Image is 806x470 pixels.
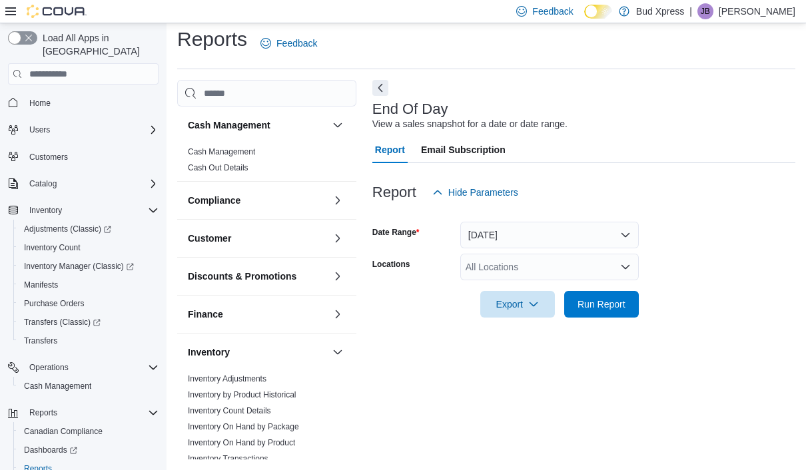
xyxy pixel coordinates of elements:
button: Compliance [188,194,327,207]
span: Manifests [24,280,58,290]
button: Cash Management [330,117,346,133]
h3: Inventory [188,346,230,359]
span: Catalog [24,176,159,192]
span: Inventory Count [19,240,159,256]
span: Purchase Orders [24,298,85,309]
p: Bud Xpress [636,3,684,19]
button: Inventory [330,344,346,360]
button: Customer [330,230,346,246]
span: Load All Apps in [GEOGRAPHIC_DATA] [37,31,159,58]
button: Users [3,120,164,139]
button: Finance [188,308,327,321]
a: Cash Management [188,147,255,156]
span: Customers [24,148,159,165]
button: Discounts & Promotions [330,268,346,284]
p: | [689,3,692,19]
a: Feedback [255,30,322,57]
span: JB [701,3,710,19]
span: Inventory Manager (Classic) [19,258,159,274]
button: Transfers [13,332,164,350]
span: Reports [29,407,57,418]
button: Reports [3,403,164,422]
h3: Discounts & Promotions [188,270,296,283]
span: Inventory [24,202,159,218]
span: Canadian Compliance [19,423,159,439]
a: Inventory Transactions [188,454,268,463]
span: Dashboards [19,442,159,458]
span: Home [24,94,159,111]
button: Catalog [24,176,62,192]
button: Home [3,93,164,112]
a: Cash Out Details [188,163,248,172]
span: Hide Parameters [448,186,518,199]
a: Manifests [19,277,63,293]
span: Dashboards [24,445,77,455]
h3: Customer [188,232,231,245]
a: Purchase Orders [19,296,90,312]
button: Export [480,291,555,318]
button: Compliance [330,192,346,208]
span: Reports [24,405,159,421]
span: Inventory Manager (Classic) [24,261,134,272]
div: Cash Management [177,144,356,181]
h3: Compliance [188,194,240,207]
span: Adjustments (Classic) [19,221,159,237]
button: Open list of options [620,262,631,272]
button: Customer [188,232,327,245]
button: Operations [24,359,74,375]
span: Adjustments (Classic) [24,224,111,234]
label: Date Range [372,227,420,238]
span: Inventory Count [24,242,81,253]
span: Operations [24,359,159,375]
a: Canadian Compliance [19,423,108,439]
button: Hide Parameters [427,179,524,206]
span: Transfers (Classic) [19,314,159,330]
button: Canadian Compliance [13,422,164,441]
img: Cova [27,5,87,18]
a: Home [24,95,56,111]
a: Transfers [19,333,63,349]
button: Run Report [564,291,639,318]
span: Users [29,124,50,135]
button: Purchase Orders [13,294,164,313]
button: Cash Management [188,118,327,132]
span: Customers [29,152,68,162]
a: Inventory by Product Historical [188,390,296,399]
span: Canadian Compliance [24,426,103,437]
button: Cash Management [13,377,164,395]
span: Inventory [29,205,62,216]
button: Catalog [3,174,164,193]
button: Operations [3,358,164,377]
a: Inventory Adjustments [188,374,266,383]
a: Inventory Count Details [188,406,271,415]
span: Cash Management [24,381,91,391]
span: Export [488,291,547,318]
button: Discounts & Promotions [188,270,327,283]
h3: Finance [188,308,223,321]
h1: Reports [177,26,247,53]
button: Users [24,122,55,138]
button: Inventory [24,202,67,218]
input: Dark Mode [584,5,612,19]
a: Transfers (Classic) [19,314,106,330]
button: Inventory Count [13,238,164,257]
span: Manifests [19,277,159,293]
h3: End Of Day [372,101,448,117]
p: [PERSON_NAME] [719,3,795,19]
span: Purchase Orders [19,296,159,312]
span: Operations [29,362,69,373]
button: Inventory [3,201,164,220]
a: Dashboards [19,442,83,458]
span: Run Report [578,298,625,311]
button: [DATE] [460,222,639,248]
a: Transfers (Classic) [13,313,164,332]
span: Catalog [29,178,57,189]
button: Finance [330,306,346,322]
span: Home [29,98,51,109]
a: Dashboards [13,441,164,459]
h3: Cash Management [188,118,270,132]
span: Users [24,122,159,138]
a: Inventory On Hand by Package [188,422,299,431]
label: Locations [372,259,410,270]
